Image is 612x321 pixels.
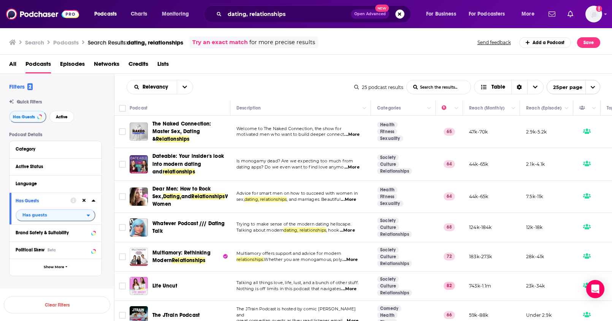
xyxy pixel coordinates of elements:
[236,286,341,291] span: Nothing is off limits in this podcast that navigates
[152,220,228,235] a: Whatever Podcast /// Dating Talk
[9,58,16,73] a: All
[163,168,195,175] span: relationships
[236,164,344,170] span: dating apps? Do we even want to find love anymo
[452,104,461,113] button: Column Actions
[236,126,341,131] span: Welcome to The Naked Connection, the show for
[236,103,261,113] div: Description
[421,8,466,20] button: open menu
[469,103,504,113] div: Reach (Monthly)
[547,81,582,93] span: 25 per page
[375,5,389,12] span: New
[192,38,248,47] a: Try an exact match
[236,227,284,233] span: Talking about modern
[377,224,399,230] a: Culture
[16,247,44,253] span: Political Skew
[522,9,534,19] span: More
[492,84,505,90] span: Table
[516,8,544,20] button: open menu
[94,58,119,73] a: Networks
[249,38,315,47] span: for more precise results
[126,8,152,20] a: Charts
[377,218,399,224] a: Society
[152,121,211,142] span: The Naked Connection: Master Sex, Dating &
[60,58,85,73] a: Episodes
[464,8,516,20] button: open menu
[16,144,95,154] button: Category
[152,283,177,289] span: Life Uncut
[89,8,127,20] button: open menu
[526,312,552,318] p: Under 2.9k
[244,197,287,202] span: dating, relationships
[526,193,543,200] p: 7.5k-11k
[6,7,79,21] a: Podchaser - Follow, Share and Rate Podcasts
[53,39,79,46] h3: Podcasts
[88,39,183,46] a: Search Results:dating, relationships
[354,84,403,90] div: 25 podcast results
[377,254,399,260] a: Culture
[284,227,326,233] span: dating, relationships
[377,276,399,282] a: Society
[127,84,177,90] button: open menu
[585,6,602,22] img: User Profile
[469,312,488,318] p: 59k-88k
[586,280,604,298] div: Open Intercom Messenger
[509,104,518,113] button: Column Actions
[163,193,181,200] span: Dating,
[596,6,602,12] svg: Add a profile image
[577,37,600,48] button: Save
[157,58,169,73] a: Lists
[511,80,527,94] div: Sort Direction
[360,104,369,113] button: Column Actions
[326,227,339,233] span: , hook
[49,111,74,123] button: Active
[236,221,351,227] span: Trying to make sense of the modern dating hellscape.
[130,155,148,173] a: Dateable: Your insider's look into modern dating and relationships
[377,290,412,296] a: Relationships
[127,80,193,94] h2: Choose List sort
[377,122,398,128] a: Health
[236,158,353,164] span: Is monogamy dead? Are we expecting too much from
[130,103,147,113] div: Podcast
[119,128,126,135] span: Toggle select row
[377,283,399,289] a: Culture
[377,305,401,311] a: Comedy
[519,37,571,48] a: Add a Podcast
[88,39,183,46] div: Search Results:
[211,5,418,23] div: Search podcasts, credits, & more...
[377,187,398,193] a: Health
[119,224,126,231] span: Toggle select row
[131,9,147,19] span: Charts
[444,160,455,168] p: 64
[25,39,44,46] h3: Search
[16,164,90,169] div: Active Status
[152,220,225,234] span: Whatever Podcast /// Dating Talk
[130,188,148,206] img: Dear Men: How to Rock Sex, Dating, and Relationships With Women
[130,218,148,237] img: Whatever Podcast /// Dating Talk
[564,8,576,21] a: Show notifications dropdown
[474,80,544,94] h2: Choose View
[225,8,351,20] input: Search podcasts, credits, & more...
[25,58,51,73] a: Podcasts
[236,197,244,202] span: sex,
[162,9,189,19] span: Monitoring
[119,193,126,200] span: Toggle select row
[16,228,95,237] button: Brand Safety & Suitability
[181,193,192,200] span: and
[10,259,101,276] button: Show More
[469,253,492,260] p: 183k-273k
[377,200,403,207] a: Sexuality
[236,251,341,256] span: Multiamory offers support and advice for modern
[526,224,542,230] p: 12k-18k
[236,280,358,285] span: Talking all things love, life, lust, and a bunch of other stuff.
[351,10,389,19] button: Open AdvancedNew
[264,257,342,262] span: Whether you are monogamous, poly
[444,192,455,200] p: 64
[354,12,386,16] span: Open Advanced
[236,191,358,196] span: Advice for smart men on how to succeed with women in
[130,122,148,141] a: The Naked Connection: Master Sex, Dating & Relationships
[377,129,397,135] a: Fitness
